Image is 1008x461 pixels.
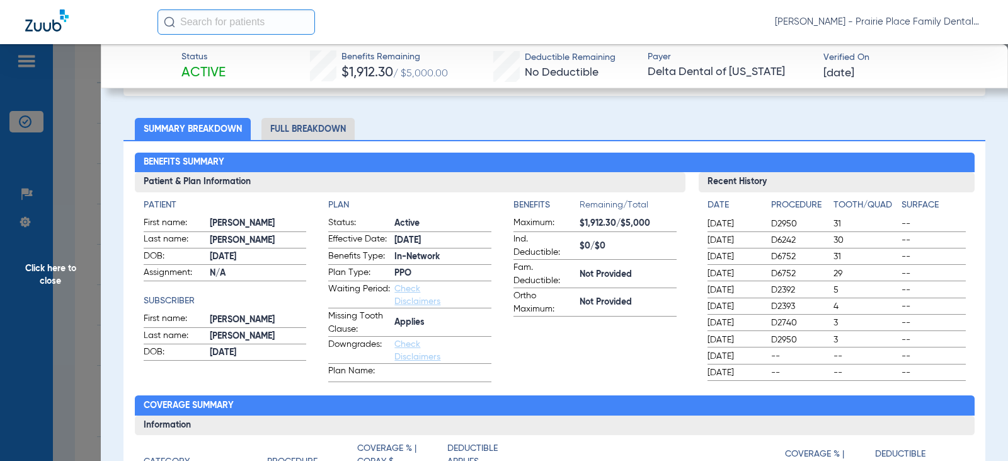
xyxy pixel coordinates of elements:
span: DOB: [144,250,205,265]
span: Active [394,217,491,230]
span: D2740 [771,317,828,329]
span: D2950 [771,218,828,230]
span: -- [771,366,828,379]
span: 5 [833,284,897,296]
span: -- [902,334,965,346]
span: First name: [144,312,205,327]
span: Status [181,50,226,64]
span: $1,912.30 [341,66,393,79]
app-breakdown-title: Tooth/Quad [833,199,897,216]
span: [DATE] [707,334,760,346]
h4: Date [707,199,760,212]
span: -- [902,366,965,379]
span: [DATE] [707,218,760,230]
img: Search Icon [164,16,175,28]
span: Delta Dental of [US_STATE] [648,64,812,80]
span: [DATE] [707,300,760,313]
span: D6242 [771,234,828,247]
span: Ortho Maximum: [513,289,575,316]
a: Check Disclaimers [394,284,440,306]
h4: Patient [144,199,307,212]
span: [PERSON_NAME] [210,313,307,327]
span: [DATE] [707,317,760,329]
li: Full Breakdown [261,118,355,140]
span: Downgrades: [328,338,390,363]
span: DOB: [144,346,205,361]
span: 29 [833,267,897,280]
h4: Tooth/Quad [833,199,897,212]
span: Last name: [144,233,205,248]
img: Zuub Logo [25,9,69,32]
span: $1,912.30/$5,000 [580,217,677,230]
span: Waiting Period: [328,283,390,308]
span: [DATE] [707,350,760,363]
span: $0/$0 [580,240,677,253]
span: Not Provided [580,268,677,281]
span: Active [181,64,226,82]
span: Effective Date: [328,233,390,248]
span: Status: [328,216,390,231]
span: -- [902,350,965,363]
span: In-Network [394,250,491,264]
h4: Benefits [513,199,580,212]
app-breakdown-title: Date [707,199,760,216]
span: 3 [833,317,897,329]
h4: Subscriber [144,295,307,308]
span: 30 [833,234,897,247]
span: Applies [394,316,491,329]
span: [DATE] [394,234,491,247]
span: -- [771,350,828,363]
span: 3 [833,334,897,346]
span: [PERSON_NAME] [210,217,307,230]
span: D2393 [771,300,828,313]
span: Ind. Deductible: [513,233,575,259]
span: D2392 [771,284,828,296]
span: Benefits Type: [328,250,390,265]
app-breakdown-title: Benefits [513,199,580,216]
span: Plan Name: [328,365,390,382]
span: 4 [833,300,897,313]
span: No Deductible [525,67,598,78]
span: / $5,000.00 [393,69,448,79]
span: [PERSON_NAME] [210,330,307,343]
app-breakdown-title: Surface [902,199,965,216]
span: 31 [833,218,897,230]
span: Payer [648,50,812,64]
span: -- [902,267,965,280]
span: D6752 [771,250,828,263]
span: Missing Tooth Clause: [328,310,390,336]
span: -- [902,218,965,230]
span: D2950 [771,334,828,346]
span: [DATE] [707,366,760,379]
span: -- [902,300,965,313]
span: Deductible Remaining [525,51,616,64]
span: [DATE] [210,346,307,359]
h3: Recent History [699,172,974,192]
span: Fam. Deductible: [513,261,575,288]
h4: Surface [902,199,965,212]
span: -- [902,250,965,263]
span: -- [833,350,897,363]
span: [DATE] [707,234,760,247]
span: [DATE] [707,250,760,263]
app-breakdown-title: Procedure [771,199,828,216]
span: Remaining/Total [580,199,677,216]
span: Verified On [823,51,988,64]
span: Not Provided [580,296,677,309]
input: Search for patients [157,9,315,35]
li: Summary Breakdown [135,118,251,140]
h4: Plan [328,199,491,212]
a: Check Disclaimers [394,340,440,361]
h3: Patient & Plan Information [135,172,686,192]
span: -- [902,234,965,247]
span: Assignment: [144,266,205,281]
span: First name: [144,216,205,231]
h2: Benefits Summary [135,153,975,173]
span: Last name: [144,329,205,344]
span: Plan Type: [328,266,390,281]
span: -- [833,366,897,379]
span: [PERSON_NAME] [210,234,307,247]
